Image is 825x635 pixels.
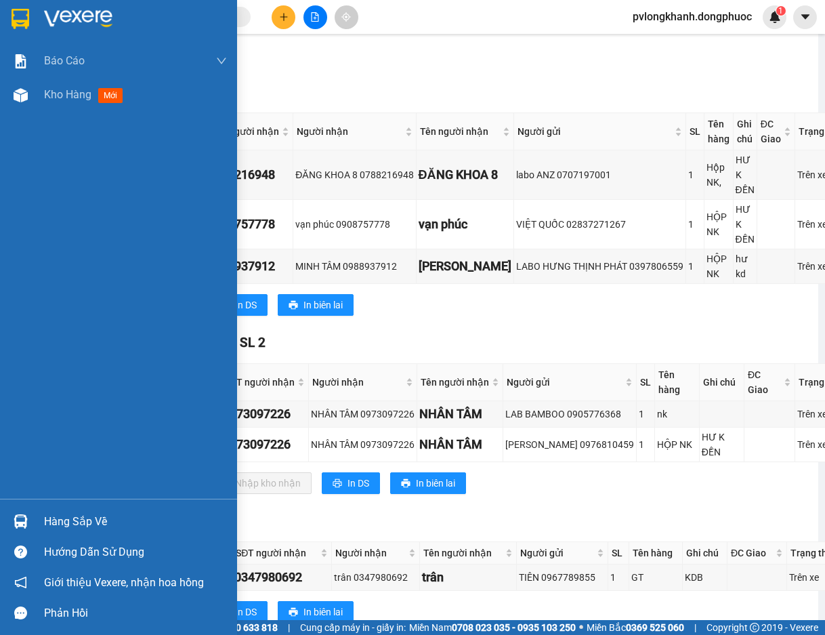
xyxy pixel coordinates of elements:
[107,22,182,39] span: Bến xe [GEOGRAPHIC_DATA]
[235,605,257,619] span: In DS
[736,251,755,281] div: hư kd
[420,124,500,139] span: Tên người nhận
[312,375,403,390] span: Người nhận
[417,428,503,462] td: NHÂN TÂM
[232,565,332,591] td: 0347980692
[207,165,291,184] div: 0788216948
[219,622,278,633] strong: 1900 633 818
[688,217,702,232] div: 1
[579,625,583,630] span: ⚪️
[279,12,289,22] span: plus
[694,620,696,635] span: |
[507,375,622,390] span: Người gửi
[610,570,626,585] div: 1
[44,603,227,623] div: Phản hồi
[706,209,731,239] div: HỘP NK
[303,5,327,29] button: file-add
[688,167,702,182] div: 1
[416,476,455,491] span: In biên lai
[12,9,29,29] img: logo-vxr
[68,86,142,96] span: VPLK1309250003
[702,430,742,459] div: HƯ K ĐỀN
[683,542,727,565] th: Ghi chú
[289,300,298,311] span: printer
[300,620,406,635] span: Cung cấp máy in - giấy in:
[44,52,85,69] span: Báo cáo
[207,215,291,234] div: 0908757778
[334,570,418,585] div: trân 0347980692
[44,512,227,532] div: Hàng sắp về
[44,574,204,591] span: Giới thiệu Vexere, nhận hoa hồng
[44,542,227,562] div: Hướng dẫn sử dụng
[417,401,503,428] td: NHÂN TÂM
[289,607,298,618] span: printer
[209,601,268,623] button: printerIn DS
[409,620,576,635] span: Miền Nam
[657,437,697,452] div: HỘP NK
[419,257,511,276] div: [PERSON_NAME]
[341,12,351,22] span: aim
[419,215,511,234] div: vạn phúc
[700,364,744,401] th: Ghi chú
[519,570,606,585] div: TIÊN 0967789855
[422,568,514,587] div: trân
[288,620,290,635] span: |
[423,546,503,560] span: Tên người nhận
[205,249,293,284] td: 0988937912
[107,41,186,58] span: 01 Võ Văn Truyện, KP.1, Phường 2
[333,478,342,489] span: printer
[685,570,725,585] div: KDB
[587,620,684,635] span: Miền Bắc
[295,259,413,274] div: MINH TÂM 0988937912
[637,364,655,401] th: SL
[14,576,27,589] span: notification
[236,546,318,560] span: SĐT người nhận
[14,514,28,529] img: warehouse-icon
[761,117,781,146] span: ĐC Giao
[209,294,268,316] button: printerIn DS
[520,546,594,560] span: Người gửi
[14,88,28,102] img: warehouse-icon
[417,150,514,200] td: ĐĂNG KHOA 8
[419,405,501,424] div: NHÂN TÂM
[221,401,309,428] td: 0973097226
[731,546,773,560] span: ĐC Giao
[107,60,166,68] span: Hotline: 19001152
[311,437,415,452] div: NHÂN TÂM 0973097226
[452,622,576,633] strong: 0708 023 035 - 0935 103 250
[421,375,489,390] span: Tên người nhận
[5,8,65,68] img: logo
[655,364,700,401] th: Tên hàng
[769,11,781,23] img: icon-new-feature
[37,73,166,84] span: -----------------------------------------
[622,8,763,25] span: pvlongkhanh.dongphuoc
[278,601,354,623] button: printerIn biên lai
[223,435,306,454] div: 0973097226
[505,407,634,422] div: LAB BAMBOO 0905776368
[216,56,227,66] span: down
[419,165,511,184] div: ĐĂNG KHOA 8
[657,407,697,422] div: nk
[748,367,781,397] span: ĐC Giao
[736,152,755,197] div: HƯ K ĐỀN
[706,160,731,190] div: Hộp NK,
[706,251,731,281] div: HỘP NK
[417,200,514,249] td: vạn phúc
[209,472,312,494] button: downloadNhập kho nhận
[516,167,683,182] div: labo ANZ 0707197001
[776,6,786,16] sup: 1
[750,623,759,632] span: copyright
[205,200,293,249] td: 0908757778
[295,167,413,182] div: ĐĂNG KHOA 8 0788216948
[224,375,295,390] span: SĐT người nhận
[311,407,415,422] div: NHÂN TÂM 0973097226
[688,259,702,274] div: 1
[14,607,27,619] span: message
[235,298,257,312] span: In DS
[44,88,91,101] span: Kho hàng
[310,12,320,22] span: file-add
[419,435,501,454] div: NHÂN TÂM
[516,259,683,274] div: LABO HƯNG THỊNH PHÁT 0397806559
[629,542,683,565] th: Tên hàng
[272,5,295,29] button: plus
